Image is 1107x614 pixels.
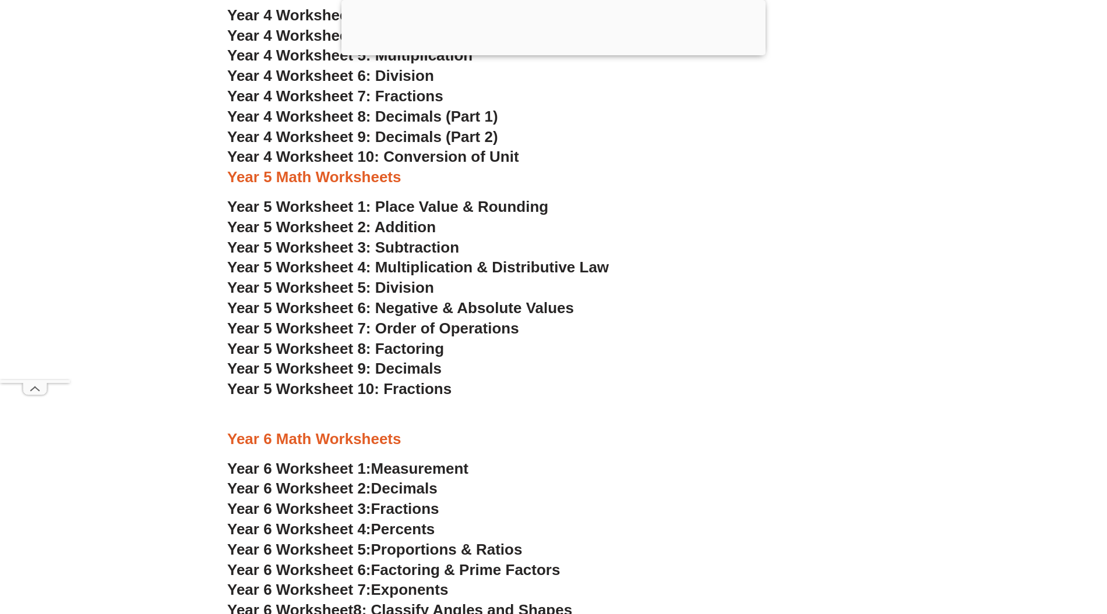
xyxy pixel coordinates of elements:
[371,561,560,578] span: Factoring & Prime Factors
[227,299,574,317] a: Year 5 Worksheet 6: Negative & Absolute Values
[371,541,523,558] span: Proportions & Ratios
[371,500,439,517] span: Fractions
[371,460,469,477] span: Measurement
[227,561,560,578] a: Year 6 Worksheet 6:Factoring & Prime Factors
[227,279,434,296] a: Year 5 Worksheet 5: Division
[227,239,459,256] a: Year 5 Worksheet 3: Subtraction
[227,148,519,165] a: Year 4 Worksheet 10: Conversion of Unit
[227,480,371,497] span: Year 6 Worksheet 2:
[371,581,449,598] span: Exponents
[371,480,438,497] span: Decimals
[227,430,880,449] h3: Year 6 Math Worksheets
[227,87,443,105] a: Year 4 Worksheet 7: Fractions
[227,128,498,145] a: Year 4 Worksheet 9: Decimals (Part 2)
[227,460,371,477] span: Year 6 Worksheet 1:
[227,380,452,397] a: Year 5 Worksheet 10: Fractions
[913,482,1107,614] iframe: Chat Widget
[227,67,434,84] a: Year 4 Worksheet 6: Division
[227,581,448,598] a: Year 6 Worksheet 7:Exponents
[227,581,371,598] span: Year 6 Worksheet 7:
[227,47,473,64] a: Year 4 Worksheet 5: Multiplication
[227,460,468,477] a: Year 6 Worksheet 1:Measurement
[227,27,591,44] a: Year 4 Worksheet 4: Rounding & Counting Change
[227,480,438,497] a: Year 6 Worksheet 2:Decimals
[227,520,371,538] span: Year 6 Worksheet 4:
[227,340,444,357] a: Year 5 Worksheet 8: Factoring
[227,500,371,517] span: Year 6 Worksheet 3:
[227,168,880,187] h3: Year 5 Math Worksheets
[227,6,459,24] a: Year 4 Worksheet 3: Subtraction
[227,541,371,558] span: Year 6 Worksheet 5:
[227,108,498,125] a: Year 4 Worksheet 8: Decimals (Part 1)
[227,258,609,276] a: Year 5 Worksheet 4: Multiplication & Distributive Law
[227,561,371,578] span: Year 6 Worksheet 6:
[227,520,435,538] a: Year 6 Worksheet 4:Percents
[227,500,439,517] a: Year 6 Worksheet 3:Fractions
[371,520,435,538] span: Percents
[227,320,519,337] a: Year 5 Worksheet 7: Order of Operations
[227,360,442,377] a: Year 5 Worksheet 9: Decimals
[227,541,522,558] a: Year 6 Worksheet 5:Proportions & Ratios
[227,198,548,215] a: Year 5 Worksheet 1: Place Value & Rounding
[227,218,436,236] a: Year 5 Worksheet 2: Addition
